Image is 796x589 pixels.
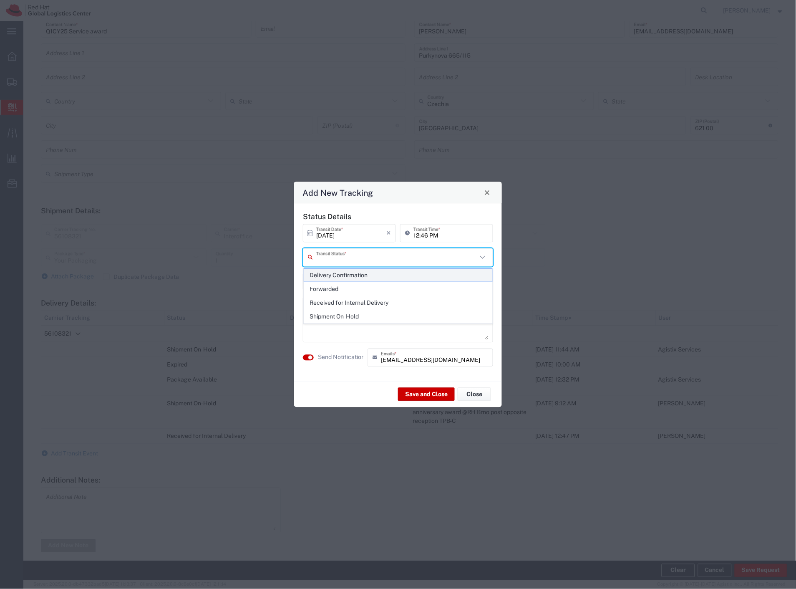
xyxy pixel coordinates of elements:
[398,388,455,401] button: Save and Close
[303,212,493,221] h5: Status Details
[481,187,493,198] button: Close
[318,353,365,362] label: Send Notification
[304,310,493,323] span: Shipment On-Hold
[458,388,491,401] button: Close
[303,187,373,199] h4: Add New Tracking
[304,296,493,309] span: Received for Internal Delivery
[318,353,363,362] agx-label: Send Notification
[386,226,391,240] i: ×
[304,283,493,296] span: Forwarded
[304,269,493,282] span: Delivery Confirmation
